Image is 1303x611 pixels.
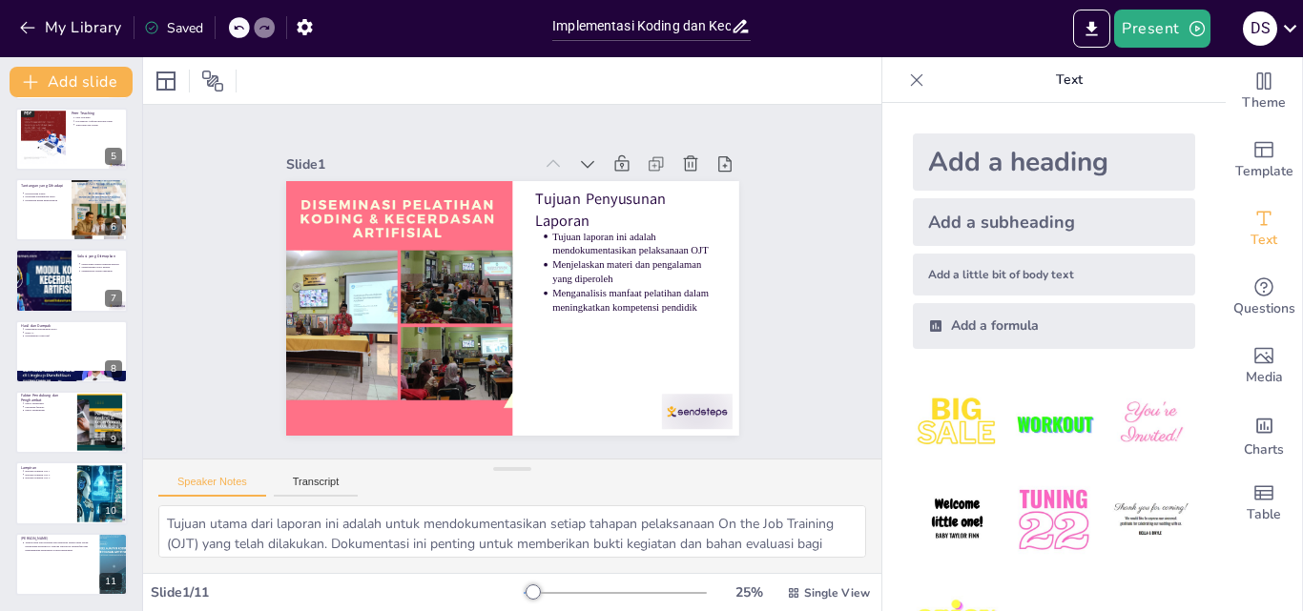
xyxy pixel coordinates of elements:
[158,505,866,558] textarea: Tujuan utama dari laporan ini adalah untuk mendokumentasikan setiap tahapan pelaksanaan On the Jo...
[105,360,122,377] div: 8
[1226,194,1302,263] div: Add text boxes
[1226,126,1302,194] div: Add ready made slides
[1107,476,1195,564] img: 6.jpeg
[15,461,128,524] div: 10
[81,262,122,266] p: Menyiapkan lembar panduan analisis
[81,266,122,270] p: Menggunakan video pendek
[726,583,772,601] div: 25 %
[75,119,122,123] p: Kecerdasan Artifisial Berbasis Input
[81,270,122,274] p: Memberikan latihan tambahan
[804,585,870,601] span: Single View
[932,57,1207,103] p: Text
[21,322,122,328] p: Hasil dan Dampak
[15,533,128,596] div: 11
[151,583,524,601] div: Slide 1 / 11
[21,536,94,541] p: [PERSON_NAME]
[105,431,122,448] div: 9
[913,379,1002,468] img: 1.jpeg
[25,405,72,409] p: Dukungan fasilitas
[15,178,128,241] div: 6
[1243,11,1277,46] div: D S
[99,502,122,519] div: 10
[25,334,122,337] p: Kemampuan kolaboratif
[1009,379,1098,468] img: 2.jpeg
[72,110,122,115] p: Peer Teaching
[25,195,66,199] p: Perbedaan kemampuan siswa
[1244,439,1284,460] span: Charts
[77,254,122,259] p: Solusi yang Diterapkan
[597,44,641,291] div: Slide 1
[15,391,128,454] div: 9
[75,123,122,127] p: Jenis input dan output
[552,12,731,40] input: Insert title
[484,322,529,488] p: Menganalisis manfaat pelatihan dalam meningkatkan kompetensi pendidik
[1251,230,1277,251] span: Text
[151,66,181,96] div: Layout
[158,476,266,497] button: Speaker Notes
[15,320,128,383] div: 8
[15,249,128,312] div: 7
[25,472,72,476] p: Rencana kegiatan OJT 2
[21,183,66,189] p: Tantangan yang Dihadapi
[105,148,122,165] div: 5
[144,19,203,37] div: Saved
[201,70,224,92] span: Position
[274,476,359,497] button: Transcript
[105,290,122,307] div: 7
[25,409,72,413] p: Faktor penghambat
[21,393,72,403] p: Faktor Pendukung dan Penghambat
[75,115,122,119] p: Peer Teaching
[540,316,586,481] p: Tujuan laporan ini adalah mendokumentasikan pelaksanaan OJT
[913,254,1195,295] div: Add a little bit of body text
[913,303,1195,349] div: Add a formula
[10,67,133,97] button: Add slide
[1107,379,1195,468] img: 3.jpeg
[1226,57,1302,126] div: Change the overall theme
[99,573,122,590] div: 11
[25,198,66,202] p: Kebutuhan media pembelajaran
[1009,476,1098,564] img: 5.jpeg
[25,192,66,195] p: Keterbatasan waktu
[25,541,93,552] p: Terima kasih atas perhatian dan partisipasi semua pihak dalam pelaksanaan kegiatan ini. Semoga la...
[1233,298,1295,319] span: Questions
[15,108,128,171] div: 5
[913,198,1195,246] div: Add a subheading
[1073,10,1110,48] button: Export to PowerPoint
[25,331,122,335] p: Etika AI
[565,295,626,479] p: Tujuan Penyusunan Laporan
[25,476,72,479] p: Rencana kegiatan OJT 3
[25,469,72,473] p: Rencana kegiatan OJT 1
[1247,504,1281,525] span: Table
[1226,469,1302,538] div: Add a table
[1246,367,1283,388] span: Media
[1114,10,1210,48] button: Present
[1235,161,1293,182] span: Template
[21,464,72,470] p: Lampiran
[1243,10,1277,48] button: D S
[913,133,1195,191] div: Add a heading
[1226,263,1302,332] div: Get real-time input from your audience
[105,218,122,235] div: 6
[913,476,1002,564] img: 4.jpeg
[14,12,130,43] button: My Library
[512,318,558,484] p: Menjelaskan materi dan pengalaman yang diperoleh
[1242,92,1286,113] span: Theme
[1226,400,1302,469] div: Add charts and graphs
[25,327,122,331] p: Peningkatan pemahaman siswa
[25,401,72,405] p: Faktor pendukung
[1226,332,1302,400] div: Add images, graphics, shapes or video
